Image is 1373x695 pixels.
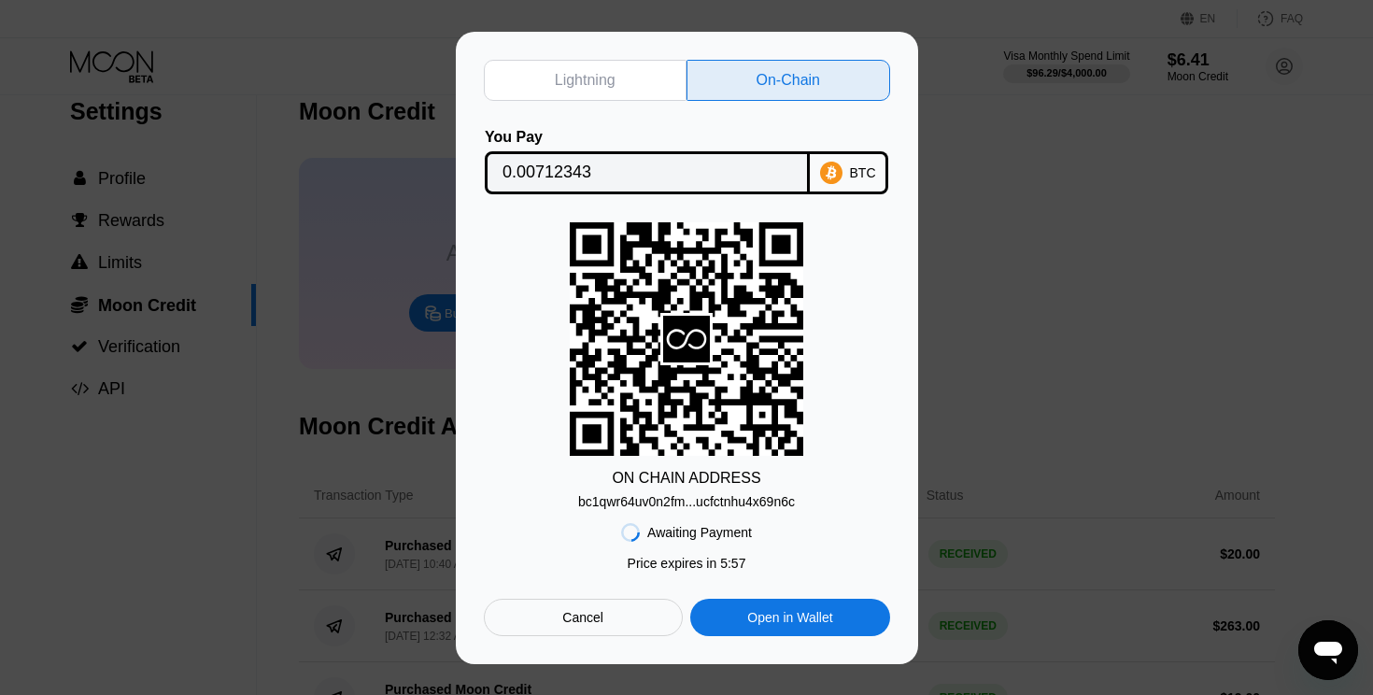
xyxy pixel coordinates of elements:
iframe: Button to launch messaging window [1298,620,1358,680]
div: You PayBTC [484,129,890,194]
div: bc1qwr64uv0n2fm...ucfctnhu4x69n6c [578,487,795,509]
div: BTC [850,165,876,180]
div: bc1qwr64uv0n2fm...ucfctnhu4x69n6c [578,494,795,509]
div: Lightning [555,71,616,90]
div: Cancel [562,609,603,626]
div: You Pay [485,129,810,146]
div: Open in Wallet [747,609,832,626]
div: Lightning [484,60,687,101]
div: On-Chain [757,71,820,90]
div: Awaiting Payment [647,525,752,540]
div: Cancel [484,599,683,636]
div: Price expires in [628,556,746,571]
div: On-Chain [686,60,890,101]
div: Open in Wallet [690,599,889,636]
span: 5 : 57 [720,556,745,571]
div: ON CHAIN ADDRESS [612,470,760,487]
